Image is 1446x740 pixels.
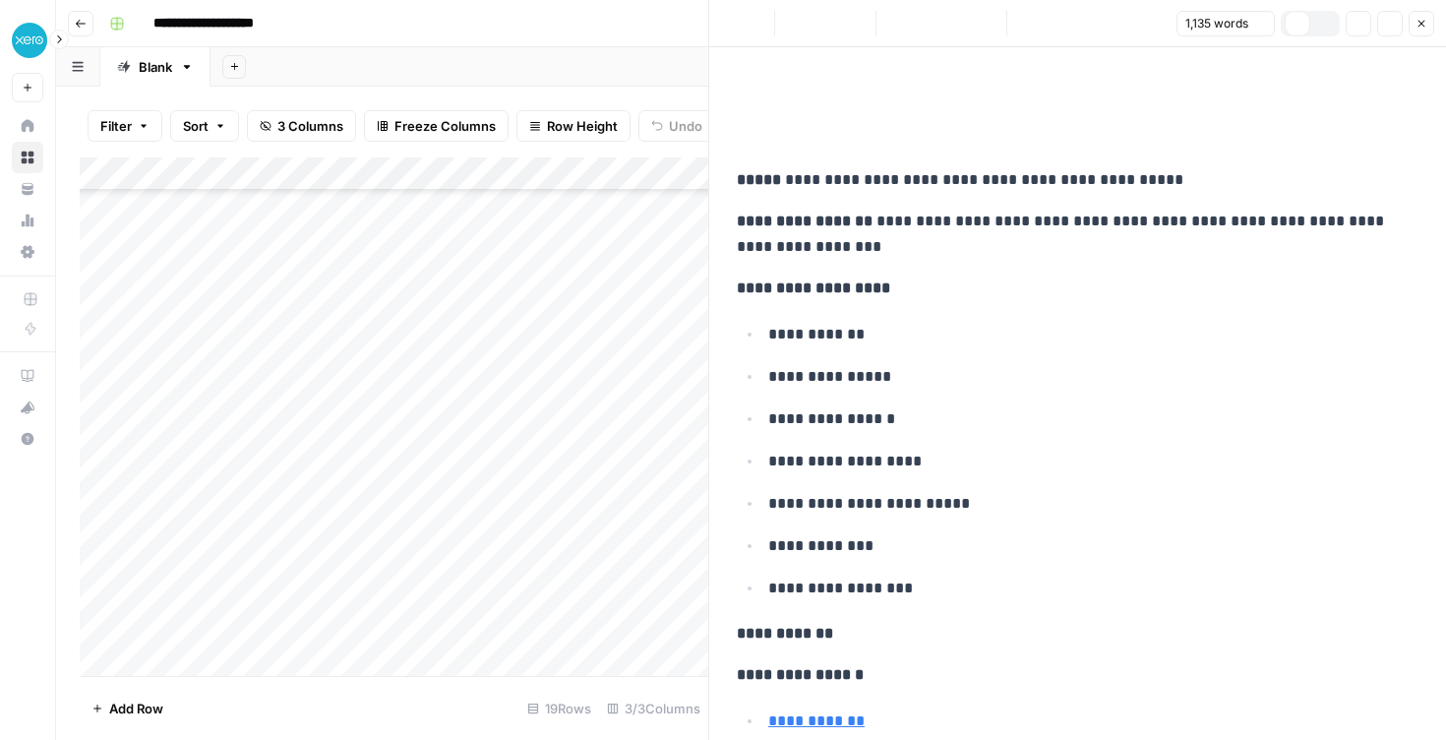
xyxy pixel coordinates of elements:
a: Your Data [12,173,43,205]
span: Filter [100,116,132,136]
div: 19 Rows [519,693,599,724]
a: AirOps Academy [12,360,43,392]
span: Sort [183,116,209,136]
div: Blank [139,57,172,77]
span: 1,135 words [1185,15,1248,32]
a: Settings [12,236,43,268]
span: 3 Columns [277,116,343,136]
button: Add Row [80,693,175,724]
button: Undo [638,110,715,142]
span: Undo [669,116,702,136]
button: 3 Columns [247,110,356,142]
span: Add Row [109,699,163,718]
button: Row Height [516,110,631,142]
button: Workspace: XeroOps [12,16,43,65]
button: Filter [88,110,162,142]
button: Sort [170,110,239,142]
a: Browse [12,142,43,173]
a: Usage [12,205,43,236]
div: What's new? [13,393,42,422]
button: Help + Support [12,423,43,455]
div: 3/3 Columns [599,693,708,724]
button: 1,135 words [1176,11,1275,36]
img: XeroOps Logo [12,23,47,58]
a: Blank [100,47,211,87]
button: What's new? [12,392,43,423]
span: Freeze Columns [394,116,496,136]
button: Freeze Columns [364,110,509,142]
span: Row Height [547,116,618,136]
a: Home [12,110,43,142]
